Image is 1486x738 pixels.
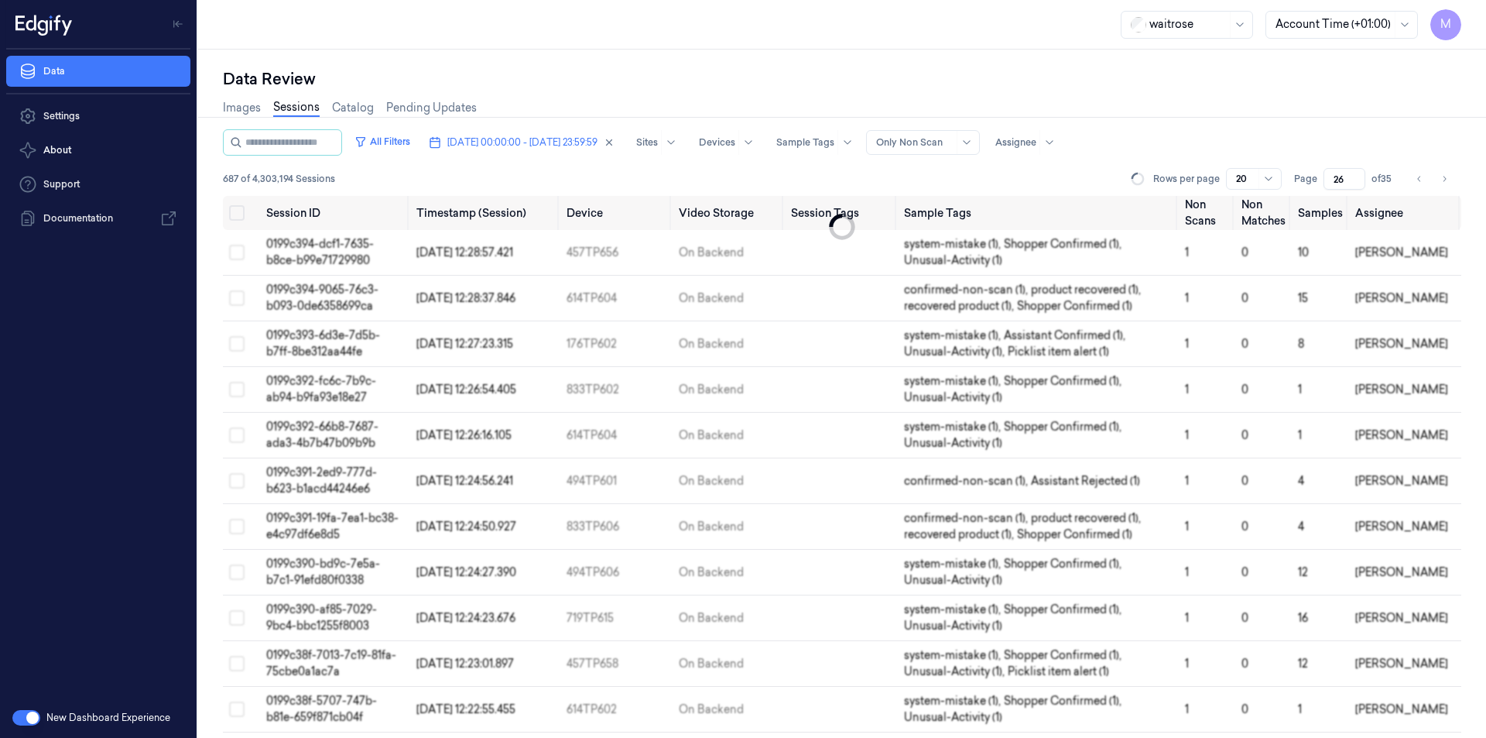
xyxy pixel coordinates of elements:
[679,519,744,535] div: On Backend
[1241,383,1248,396] span: 0
[567,336,666,352] div: 176TP602
[904,527,1017,543] span: recovered product (1) ,
[904,435,1002,451] span: Unusual-Activity (1)
[560,196,673,230] th: Device
[1004,647,1125,664] span: Shopper Confirmed (1) ,
[1008,664,1109,680] span: Picklist item alert (1)
[416,428,512,442] span: [DATE] 12:26:16.105
[229,565,245,580] button: Select row
[679,245,744,261] div: On Backend
[904,602,1004,618] span: system-mistake (1) ,
[386,100,477,116] a: Pending Updates
[567,473,666,489] div: 494TP601
[1185,245,1189,259] span: 1
[416,291,515,305] span: [DATE] 12:28:37.846
[6,56,190,87] a: Data
[266,283,378,313] span: 0199c394-9065-76c3-b093-0de6358699ca
[416,657,514,671] span: [DATE] 12:23:01.897
[1355,611,1448,625] span: [PERSON_NAME]
[1298,611,1308,625] span: 16
[567,290,666,307] div: 614TP604
[1241,565,1248,579] span: 0
[904,419,1004,435] span: system-mistake (1) ,
[1355,657,1448,671] span: [PERSON_NAME]
[679,610,744,626] div: On Backend
[1241,337,1248,351] span: 0
[904,556,1004,572] span: system-mistake (1) ,
[1298,291,1308,305] span: 15
[1241,474,1248,488] span: 0
[1031,510,1144,527] span: product recovered (1) ,
[1355,702,1448,716] span: [PERSON_NAME]
[447,136,597,149] span: [DATE] 00:00:00 - [DATE] 23:59:59
[223,68,1461,90] div: Data Review
[1185,657,1189,671] span: 1
[1241,520,1248,534] span: 0
[229,205,245,221] button: Select all
[679,702,744,718] div: On Backend
[1185,565,1189,579] span: 1
[1008,344,1109,360] span: Picklist item alert (1)
[1004,373,1125,390] span: Shopper Confirmed (1) ,
[1298,428,1302,442] span: 1
[904,252,1002,269] span: Unusual-Activity (1)
[1004,236,1125,252] span: Shopper Confirmed (1) ,
[904,328,1004,344] span: system-mistake (1) ,
[266,465,377,496] span: 0199c391-2ed9-777d-b623-b1acd44246e6
[1355,428,1448,442] span: [PERSON_NAME]
[266,648,396,678] span: 0199c38f-7013-7c19-81fa-75cbe0a1ac7a
[1004,602,1125,618] span: Shopper Confirmed (1) ,
[1004,556,1125,572] span: Shopper Confirmed (1) ,
[6,101,190,132] a: Settings
[1031,282,1144,298] span: product recovered (1) ,
[166,12,190,36] button: Toggle Navigation
[1004,419,1125,435] span: Shopper Confirmed (1) ,
[1241,291,1248,305] span: 0
[416,611,515,625] span: [DATE] 12:24:23.676
[904,373,1004,390] span: system-mistake (1) ,
[904,572,1002,589] span: Unusual-Activity (1)
[904,282,1031,298] span: confirmed-non-scan (1) ,
[904,693,1004,709] span: system-mistake (1) ,
[229,290,245,306] button: Select row
[567,656,666,672] div: 457TP658
[567,382,666,398] div: 833TP602
[410,196,560,230] th: Timestamp (Session)
[1004,693,1125,709] span: Shopper Confirmed (1) ,
[904,344,1008,360] span: Unusual-Activity (1) ,
[266,511,399,541] span: 0199c391-19fa-7ea1-bc38-e4c97df6e8d5
[1298,245,1309,259] span: 10
[416,474,513,488] span: [DATE] 12:24:56.241
[223,172,335,186] span: 687 of 4,303,194 Sessions
[332,100,374,116] a: Catalog
[1298,565,1308,579] span: 12
[1241,702,1248,716] span: 0
[1355,291,1448,305] span: [PERSON_NAME]
[229,336,245,352] button: Select row
[416,245,513,259] span: [DATE] 12:28:57.421
[1241,428,1248,442] span: 0
[1185,383,1189,396] span: 1
[416,337,513,351] span: [DATE] 12:27:23.315
[416,520,516,534] span: [DATE] 12:24:50.927
[567,565,666,581] div: 494TP606
[904,664,1008,680] span: Unusual-Activity (1) ,
[229,519,245,534] button: Select row
[679,656,744,672] div: On Backend
[567,427,666,444] div: 614TP604
[898,196,1179,230] th: Sample Tags
[1004,328,1128,344] span: Assistant Confirmed (1) ,
[1433,168,1455,190] button: Go to next page
[1355,245,1448,259] span: [PERSON_NAME]
[266,374,376,404] span: 0199c392-fc6c-7b9c-ab94-b9fa93e18e27
[416,565,516,579] span: [DATE] 12:24:27.390
[904,510,1031,527] span: confirmed-non-scan (1) ,
[6,203,190,234] a: Documentation
[266,420,378,450] span: 0199c392-66b8-7687-ada3-4b7b47b09b9b
[1430,9,1461,40] button: M
[423,130,621,155] button: [DATE] 00:00:00 - [DATE] 23:59:59
[567,610,666,626] div: 719TP615
[904,473,1031,489] span: confirmed-non-scan (1) ,
[1241,611,1248,625] span: 0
